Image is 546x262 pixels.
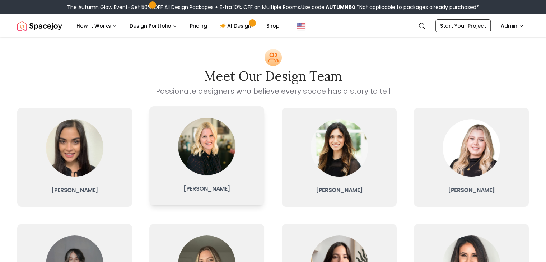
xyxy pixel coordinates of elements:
a: Pricing [184,19,213,33]
a: Start Your Project [435,19,491,32]
img: Spacejoy Logo [17,19,62,33]
h3: [PERSON_NAME] [23,185,126,195]
img: United States [297,22,305,30]
img: Ellysia [46,119,103,177]
a: Christina[PERSON_NAME] [282,108,397,207]
img: Christina [311,119,368,177]
h3: [PERSON_NAME] [420,185,523,195]
nav: Global [17,14,529,37]
b: AUTUMN50 [326,4,355,11]
p: Passionate designers who believe every space has a story to tell [66,86,480,96]
nav: Main [71,19,285,33]
button: How It Works [71,19,122,33]
a: Hannah[PERSON_NAME] [414,108,529,207]
img: Tina [178,118,235,175]
button: Design Portfolio [124,19,183,33]
button: Admin [496,19,529,32]
h3: [PERSON_NAME] [288,185,391,195]
a: Ellysia[PERSON_NAME] [17,108,132,207]
img: Hannah [443,119,500,177]
a: Spacejoy [17,19,62,33]
h2: Meet our Design Team [17,69,529,83]
span: Use code: [301,4,355,11]
span: *Not applicable to packages already purchased* [355,4,479,11]
a: AI Design [214,19,259,33]
a: Tina[PERSON_NAME] [149,106,264,205]
a: Shop [261,19,285,33]
h3: [PERSON_NAME] [155,184,258,194]
div: The Autumn Glow Event-Get 50% OFF All Design Packages + Extra 10% OFF on Multiple Rooms. [67,4,479,11]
